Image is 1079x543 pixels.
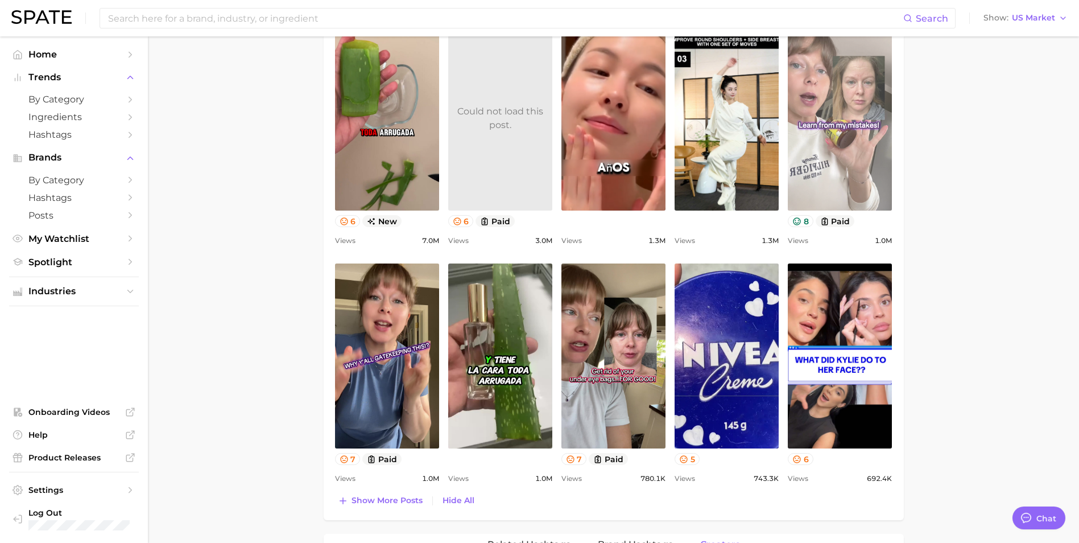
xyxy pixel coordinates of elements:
span: Views [561,472,582,486]
button: 6 [335,215,361,227]
span: Home [28,49,119,60]
img: SPATE [11,10,72,24]
span: Views [788,234,808,248]
span: Product Releases [28,452,119,463]
button: 6 [448,215,474,227]
button: Show more posts [335,493,425,509]
a: Home [9,46,139,63]
button: 6 [788,453,813,465]
span: Views [335,234,355,248]
span: 1.0m [535,472,552,486]
a: Help [9,426,139,443]
span: Brands [28,153,119,163]
span: Show [983,15,1008,21]
button: paid [589,453,628,465]
span: Views [335,472,355,486]
span: Views [448,234,469,248]
span: 1.0m [422,472,439,486]
button: Brands [9,149,139,166]
button: paid [362,453,402,465]
button: Industries [9,283,139,300]
a: Could not load this post. [448,26,552,211]
span: Industries [28,286,119,297]
span: 1.3m [648,234,665,248]
button: ShowUS Market [981,11,1070,26]
span: Ingredients [28,112,119,122]
span: My Watchlist [28,233,119,244]
span: Help [28,430,119,440]
span: Views [448,472,469,486]
a: Ingredients [9,108,139,126]
span: Settings [28,485,119,495]
span: Hashtags [28,192,119,203]
a: by Category [9,171,139,189]
span: Hide All [443,496,474,505]
span: Log Out [28,508,130,518]
span: 1.3m [762,234,779,248]
button: paid [476,215,515,227]
span: Show more posts [352,496,423,505]
span: 3.0m [535,234,552,248]
button: 7 [561,453,587,465]
span: 780.1k [640,472,665,486]
span: Onboarding Videos [28,407,119,417]
a: Log out. Currently logged in with e-mail kkrom@stellarising.com. [9,504,139,534]
span: Spotlight [28,257,119,268]
span: Views [675,234,695,248]
span: 1.0m [875,234,892,248]
span: 692.4k [867,472,892,486]
span: Views [788,472,808,486]
button: 5 [675,453,700,465]
a: Onboarding Videos [9,404,139,421]
span: US Market [1012,15,1055,21]
a: Posts [9,207,139,224]
span: Search [916,13,948,24]
button: Hide All [440,493,477,508]
span: 743.3k [754,472,779,486]
button: paid [816,215,855,227]
span: new [362,215,402,227]
span: Views [561,234,582,248]
span: Hashtags [28,129,119,140]
span: by Category [28,175,119,186]
a: Spotlight [9,253,139,271]
a: Product Releases [9,449,139,466]
button: 7 [335,453,361,465]
a: My Watchlist [9,230,139,248]
a: Settings [9,482,139,499]
button: Trends [9,69,139,86]
a: Hashtags [9,126,139,143]
button: 8 [788,215,813,227]
a: Hashtags [9,189,139,207]
span: by Category [28,94,119,105]
span: Trends [28,72,119,83]
input: Search here for a brand, industry, or ingredient [107,9,903,28]
a: by Category [9,90,139,108]
div: Could not load this post. [448,105,552,132]
span: 7.0m [422,234,439,248]
span: Posts [28,210,119,221]
span: Views [675,472,695,486]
